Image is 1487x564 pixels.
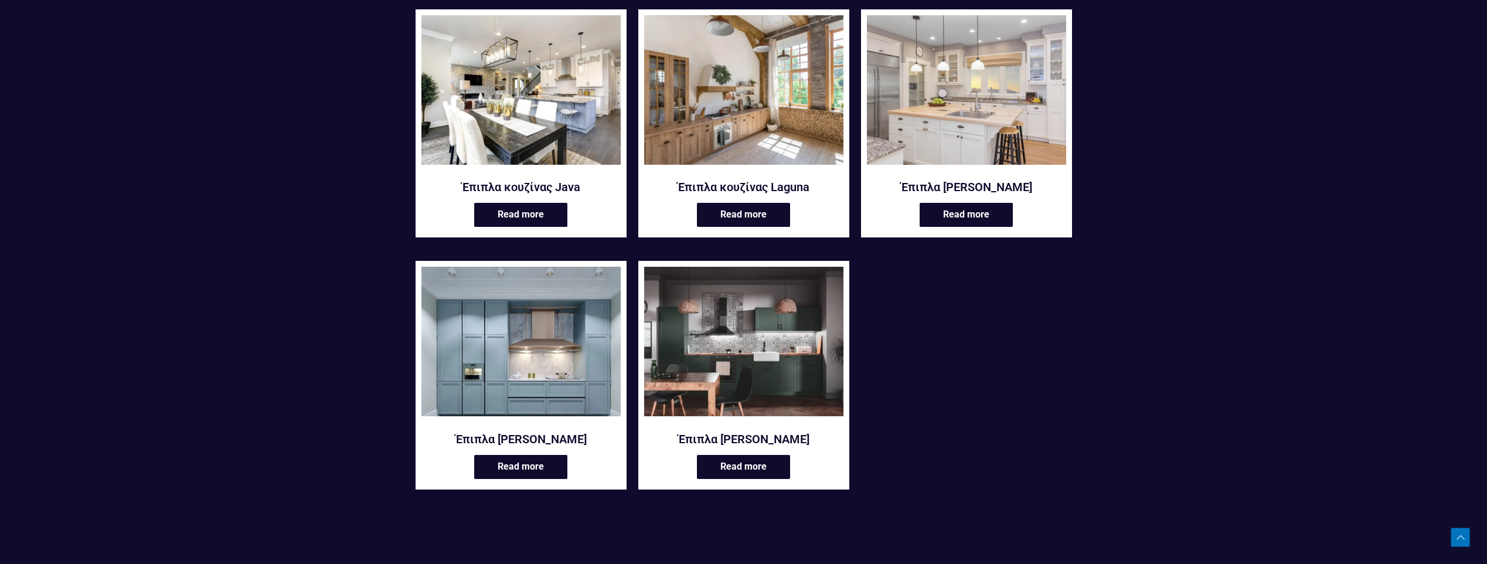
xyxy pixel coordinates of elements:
a: Έπιπλα κουζίνας Laguna [644,179,843,195]
a: Read more about “Έπιπλα κουζίνας Sargasso” [697,455,790,479]
a: Έπιπλα κουζίνας Puka [421,267,621,424]
a: Read more about “Έπιπλα κουζίνας Palolem” [920,203,1013,227]
a: Έπιπλα [PERSON_NAME] [421,432,621,447]
a: Έπιπλα [PERSON_NAME] [867,179,1066,195]
a: Read more about “Έπιπλα κουζίνας Java” [474,203,567,227]
a: Read more about “Έπιπλα κουζίνας Puka” [474,455,567,479]
a: Έπιπλα κουζίνας Laguna [644,15,843,172]
a: Έπιπλα [PERSON_NAME] [644,432,843,447]
a: Palolem κουζίνα [867,15,1066,172]
a: Read more about “Έπιπλα κουζίνας Laguna” [697,203,790,227]
a: Έπιπλα κουζίνας Java [421,179,621,195]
